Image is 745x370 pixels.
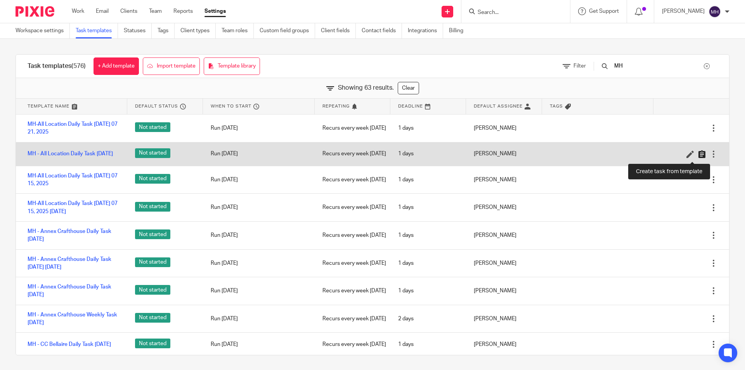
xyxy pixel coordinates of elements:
div: Recurs every week [DATE] [315,144,390,163]
span: Not started [135,148,170,158]
div: [PERSON_NAME] [466,198,542,217]
div: Run [DATE] [203,118,314,138]
span: Repeating [322,103,350,109]
a: MH - All Location Daily Task [DATE] [28,150,113,158]
div: Run [DATE] [203,309,314,328]
span: Not started [135,174,170,184]
a: Team roles [222,23,254,38]
div: Recurs every week [DATE] [315,118,390,138]
span: Showing 63 results. [338,83,394,92]
a: Template library [204,57,260,75]
span: Not started [135,285,170,295]
span: Not started [135,202,170,212]
a: Billing [449,23,469,38]
span: Default assignee [474,103,523,109]
a: MH - CC Bellaire Daily Task [DATE] [28,340,111,348]
div: [PERSON_NAME] [466,170,542,189]
input: Search [477,9,547,16]
a: Contact fields [362,23,402,38]
div: Run [DATE] [203,198,314,217]
a: MH-All Location Daily Task [DATE] 07 15, 2025 [28,172,120,188]
div: 1 days [390,170,466,189]
div: Recurs every week [DATE] [315,309,390,328]
a: Import template [143,57,200,75]
a: Statuses [124,23,152,38]
a: MH-All Location Daily Task [DATE] 07 15, 2025 [DATE] [28,200,120,215]
div: Recurs every week [DATE] [315,198,390,217]
span: Not started [135,257,170,267]
span: Get Support [589,9,619,14]
div: Recurs every week [DATE] [315,254,390,273]
img: svg%3E [709,5,721,18]
span: Template name [28,103,69,109]
a: Reports [173,7,193,15]
div: [PERSON_NAME] [466,144,542,163]
div: 1 days [390,226,466,245]
div: Run [DATE] [203,335,314,354]
a: Clients [120,7,137,15]
div: [PERSON_NAME] [466,281,542,301]
div: [PERSON_NAME] [466,309,542,328]
a: Task templates [76,23,118,38]
span: Not started [135,229,170,239]
a: MH - Annex Crafthouse Daily Task [DATE] [28,283,120,299]
div: 1 days [390,281,466,301]
div: Run [DATE] [203,226,314,245]
a: + Add template [94,57,139,75]
span: Default status [135,103,178,109]
div: [PERSON_NAME] [466,226,542,245]
div: Recurs every week [DATE] [315,226,390,245]
a: Team [149,7,162,15]
div: 1 days [390,198,466,217]
div: Recurs every week [DATE] [315,281,390,301]
div: Recurs every week [DATE] [315,170,390,189]
a: Email [96,7,109,15]
a: Client types [180,23,216,38]
div: Run [DATE] [203,254,314,273]
a: MH - Annex Crafthouse Weekly Task [DATE] [28,311,120,327]
a: MH - Annex Crafthouse Daily Task [DATE] [28,228,120,243]
span: Not started [135,339,170,348]
span: Filter [573,63,586,69]
div: [PERSON_NAME] [466,335,542,354]
a: Client fields [321,23,356,38]
a: MH-All Location Daily Task [DATE] 07 21, 2025 [28,120,120,136]
div: Recurs every week [DATE] [315,335,390,354]
span: (576) [71,63,86,69]
div: Run [DATE] [203,144,314,163]
p: [PERSON_NAME] [662,7,705,15]
div: [PERSON_NAME] [466,254,542,273]
div: 1 days [390,335,466,354]
a: Clear [398,82,419,94]
input: Search... [613,62,704,70]
div: Run [DATE] [203,170,314,189]
a: Settings [204,7,226,15]
div: 2 days [390,309,466,328]
a: MH - Annex Crafthouse Daily Task [DATE] [DATE] [28,255,120,271]
span: When to start [211,103,251,109]
span: Not started [135,122,170,132]
a: Custom field groups [260,23,315,38]
div: 1 days [390,144,466,163]
img: Pixie [16,6,54,17]
a: Integrations [408,23,443,38]
span: Tags [550,103,563,109]
span: Deadline [398,103,423,109]
div: Run [DATE] [203,281,314,301]
a: Tags [158,23,175,38]
div: [PERSON_NAME] [466,118,542,138]
div: 1 days [390,254,466,273]
a: Work [72,7,84,15]
a: Workspace settings [16,23,70,38]
span: Not started [135,313,170,323]
div: 1 days [390,118,466,138]
h1: Task templates [28,62,86,70]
